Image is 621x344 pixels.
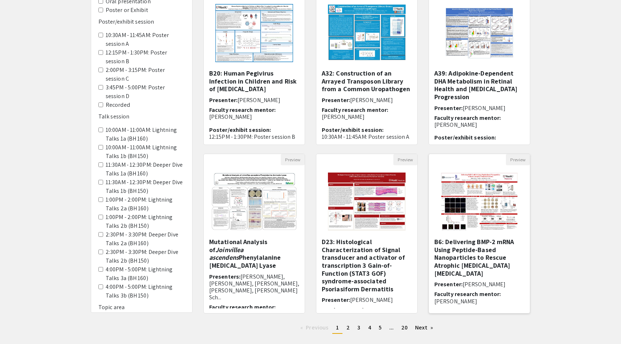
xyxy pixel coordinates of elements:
h6: Presenter: [434,105,524,112]
label: 11:30AM - 12:30PM: Deeper Dive Talks 1b (BH 150) [106,178,185,195]
span: [PERSON_NAME] [350,96,393,104]
label: 10:00AM - 11:00AM: Lightning Talks 1a (BH 160) [106,126,185,143]
p: 12:15PM - 1:30PM: Poster session B [209,133,299,140]
p: [PERSON_NAME] [434,121,524,128]
span: Poster/exhibit session: [322,126,383,134]
h6: Presenter: [322,97,412,104]
p: [PERSON_NAME] [322,113,412,120]
h6: Presenter: [322,296,412,303]
label: 10:30AM - 11:45AM: Poster session A [106,31,185,48]
label: Recorded [106,101,130,109]
label: 4:00PM - 5:00PM: Lightning Talks 3a (BH 160) [106,265,185,283]
h6: Presenter: [434,281,524,288]
span: Faculty research mentor: [209,303,276,311]
h5: A39: Adipokine-Dependent DHA Metabolism in Retinal Health and [MEDICAL_DATA] Progression [434,69,524,101]
div: Open Presentation <p>D23: Histological Characterization of Signal transducer and activator of tra... [316,154,418,313]
h6: Topic area [98,304,185,311]
h5: A32: Construction of ​an Arrayed Transposon Library from a Common Uropathogen [322,69,412,93]
label: 1:00PM - 2:00PM: Lightning Talks 2b (BH 150) [106,213,185,230]
ul: Pagination [203,322,530,334]
div: Open Presentation <p>B6: Delivering BMP-2 mRNA Using Peptide-Based Nanoparticles&nbsp;to Rescue A... [429,154,530,313]
span: [PERSON_NAME] [350,296,393,304]
iframe: Chat [5,311,31,339]
h6: Talk session [98,113,185,120]
span: 1 [336,324,339,331]
h5: B20: Human Pegivirus Infection in Children and Risk of [MEDICAL_DATA] [209,69,299,93]
h6: Presenters: [209,273,299,301]
button: Preview [393,154,417,165]
span: [PERSON_NAME] [463,104,506,112]
span: Poster/exhibit session: [434,134,496,141]
label: 1:00PM - 2:00PM: Lightning Talks 2a (BH 160) [106,195,185,213]
p: 10:30AM - 11:45AM: Poster session A [322,133,412,140]
span: Previous [306,324,328,331]
label: 3:45PM - 5:00PM: Poster session D [106,83,185,101]
span: [PERSON_NAME], [PERSON_NAME], [PERSON_NAME], [PERSON_NAME], [PERSON_NAME] Sch... [209,273,299,301]
h6: Poster/exhibit session [98,18,185,25]
span: 3 [357,324,360,331]
a: Next page [411,322,437,333]
span: 4 [368,324,371,331]
label: 4:00PM - 5:00PM: Lightning Talks 3b (BH 150) [106,283,185,300]
img: <p>D23: Histological Characterization of Signal transducer and activator of transcription 3 Gain-... [321,165,413,238]
span: ... [389,324,394,331]
h5: D23: Histological Characterization of Signal transducer and activator of transcription 3 Gain-of-... [322,238,412,293]
h6: Presenter: [209,97,299,104]
span: Faculty research mentor: [434,114,501,122]
span: 5 [379,324,382,331]
label: Poster or Exhibit [106,6,148,15]
label: 10:00AM - 11:00AM: Lightning Talks 1b (BH 150) [106,143,185,161]
h5: Mutational Analysis of Phenylalanine [MEDICAL_DATA] Lyase [209,238,299,269]
label: 2:30PM - 3:30PM: Deeper Dive Talks 2a (BH 160) [106,230,185,248]
span: 2 [346,324,350,331]
button: Preview [506,154,530,165]
label: 12:15PM - 1:30PM: Poster session B [106,48,185,66]
span: Faculty research mentor: [322,106,388,114]
span: Faculty research mentor: [434,290,501,298]
label: 11:30AM - 12:30PM: Deeper Dive Talks 1a (BH 160) [106,161,185,178]
em: Joinvillea ascendens [209,246,243,262]
span: Faculty research mentor: [209,106,276,114]
span: Faculty research mentor: [322,306,388,314]
img: <p>B6: Delivering BMP-2 mRNA Using Peptide-Based Nanoparticles&nbsp;to Rescue Atrophic Nonunion F... [433,165,525,238]
label: 2:30PM - 3:30PM: Deeper Dive Talks 2b (BH 150) [106,248,185,265]
img: <p class="ql-align-center"><span style="color: black;">Mutational Analysis of </span><em style="c... [204,166,305,238]
p: [PERSON_NAME] [434,298,524,305]
div: Open Presentation <p class="ql-align-center"><span style="color: black;">Mutational Analysis of <... [203,154,305,313]
span: [PERSON_NAME] [463,280,506,288]
p: [PERSON_NAME] [209,113,299,120]
label: 2:00PM - 3:15PM: Poster session C [106,66,185,83]
h5: B6: Delivering BMP-2 mRNA Using Peptide-Based Nanoparticles to Rescue Atrophic [MEDICAL_DATA] [ME... [434,238,524,277]
span: Poster/exhibit session: [209,126,271,134]
button: Preview [281,154,305,165]
span: 20 [401,324,407,331]
span: [PERSON_NAME] [238,96,280,104]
